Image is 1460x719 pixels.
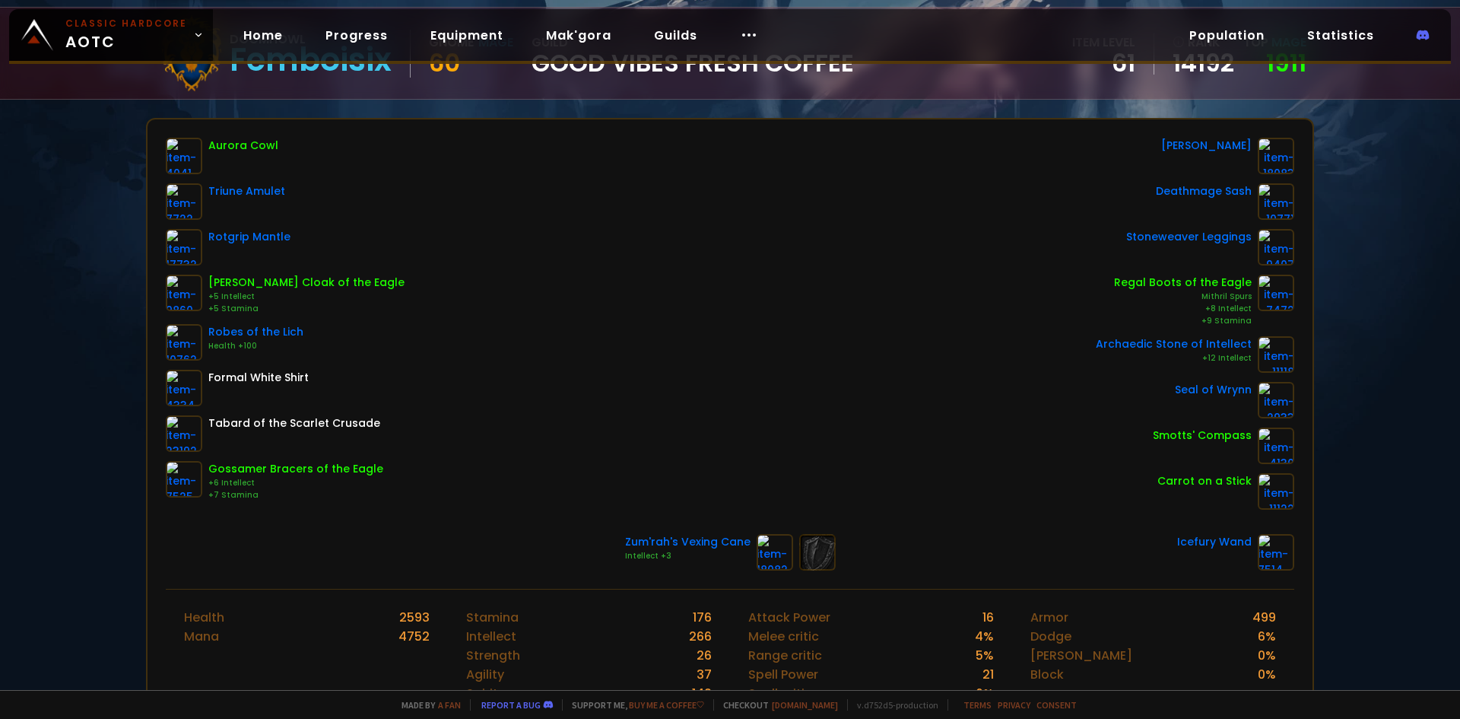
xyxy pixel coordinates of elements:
[642,20,709,51] a: Guilds
[418,20,516,51] a: Equipment
[208,340,303,352] div: Health +100
[166,461,202,498] img: item-7525
[998,699,1030,711] a: Privacy
[166,183,202,220] img: item-7722
[697,665,712,684] div: 37
[748,627,819,646] div: Melee critic
[9,9,213,61] a: Classic HardcoreAOTC
[1177,20,1277,51] a: Population
[208,461,383,477] div: Gossamer Bracers of the Eagle
[208,324,303,340] div: Robes of the Lich
[208,477,383,489] div: +6 Intellect
[1157,473,1252,489] div: Carrot on a Stick
[689,627,712,646] div: 266
[1175,382,1252,398] div: Seal of Wrynn
[625,534,751,550] div: Zum'rah's Vexing Cane
[1173,52,1234,75] a: 14192
[748,684,812,703] div: Spell critic
[693,608,712,627] div: 176
[748,608,830,627] div: Attack Power
[1258,473,1294,510] img: item-11122
[1258,428,1294,464] img: item-4130
[208,138,278,154] div: Aurora Cowl
[392,699,461,711] span: Made by
[1252,608,1276,627] div: 499
[208,275,405,291] div: [PERSON_NAME] Cloak of the Eagle
[748,646,822,665] div: Range critic
[208,489,383,501] div: +7 Stamina
[748,665,818,684] div: Spell Power
[1258,382,1294,418] img: item-2933
[847,699,938,711] span: v. d752d5 - production
[697,646,712,665] div: 26
[562,699,704,711] span: Support me,
[1030,627,1071,646] div: Dodge
[231,20,295,51] a: Home
[65,17,187,53] span: AOTC
[1295,20,1386,51] a: Statistics
[1114,275,1252,291] div: Regal Boots of the Eagle
[1258,665,1276,684] div: 0 %
[230,49,392,72] div: Femboisix
[1030,608,1068,627] div: Armor
[208,303,405,315] div: +5 Stamina
[1258,646,1276,665] div: 0 %
[1258,183,1294,220] img: item-10771
[975,627,994,646] div: 4 %
[1036,699,1077,711] a: Consent
[963,699,992,711] a: Terms
[757,534,793,571] img: item-18082
[166,370,202,406] img: item-4334
[208,229,290,245] div: Rotgrip Mantle
[772,699,838,711] a: [DOMAIN_NAME]
[1258,275,1294,311] img: item-7472
[1258,138,1294,174] img: item-18083
[166,138,202,174] img: item-4041
[1114,303,1252,315] div: +8 Intellect
[1258,336,1294,373] img: item-11118
[976,646,994,665] div: 5 %
[208,183,285,199] div: Triune Amulet
[713,699,838,711] span: Checkout
[166,275,202,311] img: item-9860
[1126,229,1252,245] div: Stoneweaver Leggings
[184,608,224,627] div: Health
[982,608,994,627] div: 16
[466,684,498,703] div: Spirit
[466,665,504,684] div: Agility
[481,699,541,711] a: Report a bug
[65,17,187,30] small: Classic Hardcore
[1030,646,1132,665] div: [PERSON_NAME]
[466,646,520,665] div: Strength
[629,699,704,711] a: Buy me a coffee
[1153,428,1252,444] div: Smotts' Compass
[313,20,400,51] a: Progress
[399,608,430,627] div: 2593
[532,52,854,75] span: Good Vibes Fresh Coffee
[692,684,712,703] div: 142
[1258,229,1294,266] img: item-9407
[208,291,405,303] div: +5 Intellect
[1030,665,1064,684] div: Block
[166,324,202,361] img: item-10762
[398,627,430,646] div: 4752
[1096,336,1252,352] div: Archaedic Stone of Intellect
[1258,534,1294,571] img: item-7514
[466,608,519,627] div: Stamina
[184,627,219,646] div: Mana
[466,627,516,646] div: Intellect
[438,699,461,711] a: a fan
[982,665,994,684] div: 21
[208,370,309,386] div: Formal White Shirt
[1156,183,1252,199] div: Deathmage Sash
[1096,352,1252,364] div: +12 Intellect
[208,415,380,431] div: Tabard of the Scarlet Crusade
[534,20,624,51] a: Mak'gora
[976,684,994,703] div: 6 %
[532,33,854,75] div: guild
[1258,627,1276,646] div: 6 %
[625,550,751,562] div: Intellect +3
[166,229,202,266] img: item-17732
[1161,138,1252,154] div: [PERSON_NAME]
[1177,534,1252,550] div: Icefury Wand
